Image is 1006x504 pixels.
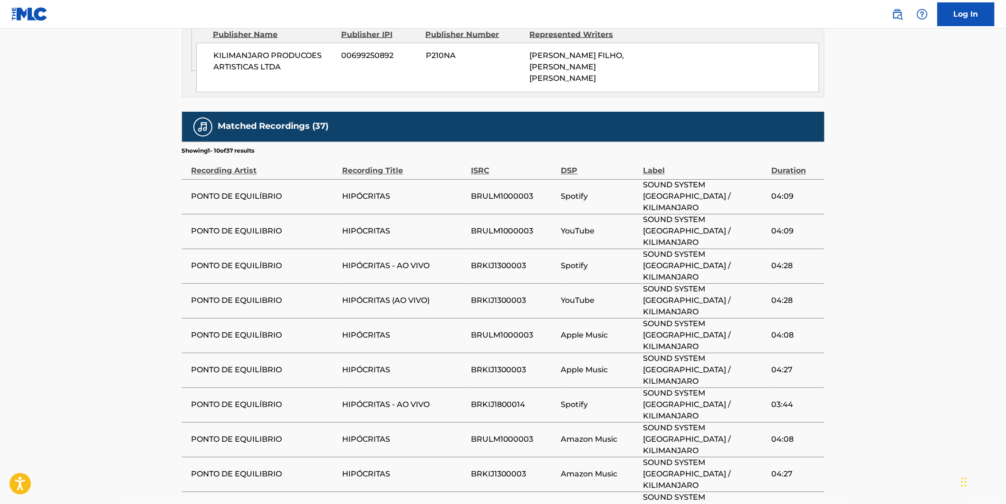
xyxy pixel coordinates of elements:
span: PONTO DE EQUILÍBRIO [192,399,338,411]
span: HIPÓCRITAS - AO VIVO [343,399,466,411]
span: Apple Music [561,365,638,376]
span: HIPÓCRITAS [343,226,466,237]
div: Publisher Number [426,29,523,40]
span: YouTube [561,226,638,237]
span: PONTO DE EQUILIBRIO [192,434,338,446]
span: HIPÓCRITAS - AO VIVO [343,261,466,272]
span: SOUND SYSTEM [GEOGRAPHIC_DATA] / KILIMANJARO [643,180,766,214]
span: 04:09 [772,191,820,203]
span: BRKIJ1300003 [471,261,556,272]
span: PONTO DE EQUILÍBRIO [192,261,338,272]
span: 04:08 [772,330,820,341]
span: P210NA [426,50,523,62]
span: BRKIJ1800014 [471,399,556,411]
span: BRULM1000003 [471,226,556,237]
img: Matched Recordings [197,121,209,133]
span: 04:27 [772,365,820,376]
span: PONTO DE EQUILIBRIO [192,469,338,480]
span: Spotify [561,261,638,272]
span: 04:28 [772,295,820,307]
span: HIPÓCRITAS [343,469,466,480]
span: 04:27 [772,469,820,480]
span: SOUND SYSTEM [GEOGRAPHIC_DATA] / KILIMANJARO [643,423,766,457]
div: Represented Writers [530,29,627,40]
div: Label [643,155,766,177]
div: Publisher Name [213,29,334,40]
span: SOUND SYSTEM [GEOGRAPHIC_DATA] / KILIMANJARO [643,214,766,249]
span: 00699250892 [342,50,419,62]
div: Publisher IPI [341,29,419,40]
span: BRULM1000003 [471,191,556,203]
span: PONTO DE EQUILÍBRIO [192,365,338,376]
div: Drag [961,468,967,496]
span: HIPÓCRITAS [343,434,466,446]
span: SOUND SYSTEM [GEOGRAPHIC_DATA] / KILIMANJARO [643,457,766,492]
span: 04:09 [772,226,820,237]
span: BRULM1000003 [471,330,556,341]
div: Duration [772,155,820,177]
span: PONTO DE EQUILÍBRIO [192,191,338,203]
span: HIPÓCRITAS (AO VIVO) [343,295,466,307]
span: 04:28 [772,261,820,272]
span: HIPÓCRITAS [343,191,466,203]
span: BRULM1000003 [471,434,556,446]
span: SOUND SYSTEM [GEOGRAPHIC_DATA] / KILIMANJARO [643,388,766,422]
img: MLC Logo [11,7,48,21]
div: Help [913,5,932,24]
span: Amazon Music [561,469,638,480]
span: KILIMANJARO PRODUCOES ARTISTICAS LTDA [213,50,335,73]
span: Apple Music [561,330,638,341]
p: Showing 1 - 10 of 37 results [182,147,255,155]
div: Recording Title [343,155,466,177]
span: YouTube [561,295,638,307]
div: DSP [561,155,638,177]
span: BRKIJ1300003 [471,469,556,480]
img: help [917,9,928,20]
iframe: Chat Widget [958,458,1006,504]
span: [PERSON_NAME] FILHO, [PERSON_NAME] [PERSON_NAME] [530,51,624,83]
span: PONTO DE EQUILÍBRIO [192,330,338,341]
span: BRKIJ1300003 [471,365,556,376]
div: ISRC [471,155,556,177]
span: 04:08 [772,434,820,446]
h5: Matched Recordings (37) [218,121,329,132]
span: PONTO DE EQUILIBRIO [192,295,338,307]
span: SOUND SYSTEM [GEOGRAPHIC_DATA] / KILIMANJARO [643,319,766,353]
span: SOUND SYSTEM [GEOGRAPHIC_DATA] / KILIMANJARO [643,284,766,318]
span: BRKIJ1300003 [471,295,556,307]
span: Spotify [561,399,638,411]
span: SOUND SYSTEM [GEOGRAPHIC_DATA] / KILIMANJARO [643,353,766,388]
img: search [892,9,903,20]
span: HIPÓCRITAS [343,330,466,341]
span: Spotify [561,191,638,203]
span: 03:44 [772,399,820,411]
div: Recording Artist [192,155,338,177]
span: PONTO DE EQUILIBRIO [192,226,338,237]
a: Public Search [888,5,907,24]
a: Log In [938,2,995,26]
span: HIPÓCRITAS [343,365,466,376]
span: Amazon Music [561,434,638,446]
span: SOUND SYSTEM [GEOGRAPHIC_DATA] / KILIMANJARO [643,249,766,283]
